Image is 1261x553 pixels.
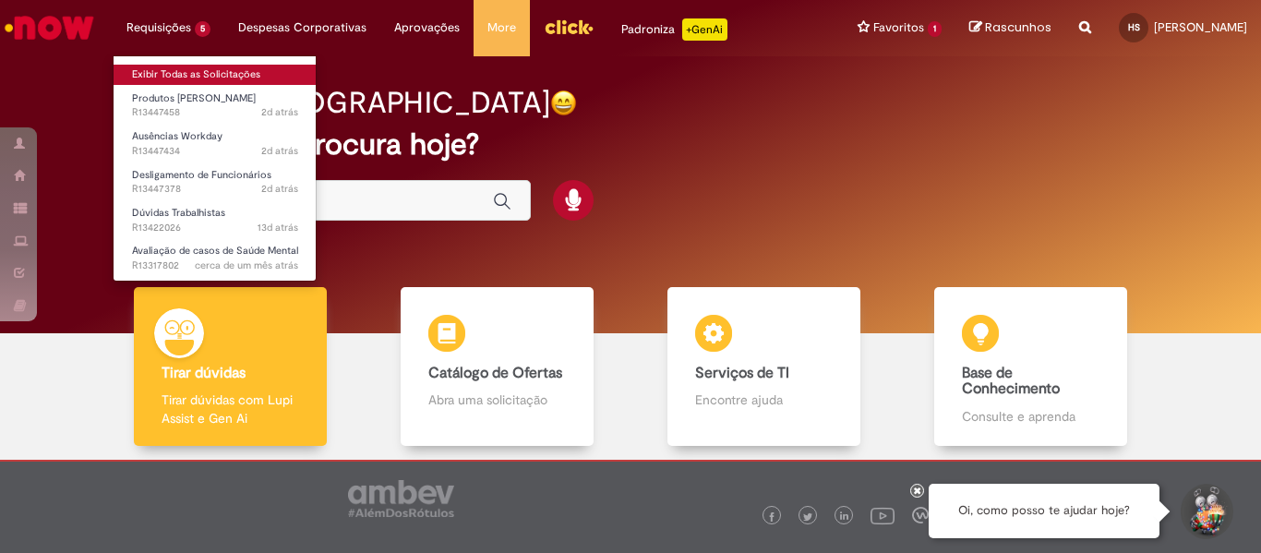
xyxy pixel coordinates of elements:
[985,18,1051,36] span: Rascunhos
[132,244,298,258] span: Avaliação de casos de Saúde Mental
[261,105,298,119] span: 2d atrás
[114,89,317,123] a: Aberto R13447458 : Produtos Natalinos - FAHZ
[962,407,1100,426] p: Consulte e aprenda
[873,18,924,37] span: Favoritos
[132,206,225,220] span: Dúvidas Trabalhistas
[897,287,1164,447] a: Base de Conhecimento Consulte e aprenda
[132,105,298,120] span: R13447458
[364,287,630,447] a: Catálogo de Ofertas Abra uma solicitação
[394,18,460,37] span: Aprovações
[630,287,897,447] a: Serviços de TI Encontre ajuda
[97,287,364,447] a: Tirar dúvidas Tirar dúvidas com Lupi Assist e Gen Ai
[258,221,298,234] span: 13d atrás
[131,87,550,119] h2: Bom dia, [GEOGRAPHIC_DATA]
[132,221,298,235] span: R13422026
[261,144,298,158] span: 2d atrás
[871,503,895,527] img: logo_footer_youtube.png
[261,105,298,119] time: 26/08/2025 10:32:50
[114,126,317,161] a: Aberto R13447434 : Ausências Workday
[261,144,298,158] time: 26/08/2025 10:28:49
[261,182,298,196] span: 2d atrás
[2,9,97,46] img: ServiceNow
[929,484,1159,538] div: Oi, como posso te ajudar hoje?
[487,18,516,37] span: More
[162,364,246,382] b: Tirar dúvidas
[195,21,210,37] span: 5
[132,182,298,197] span: R13447378
[803,512,812,522] img: logo_footer_twitter.png
[1154,19,1247,35] span: [PERSON_NAME]
[695,364,789,382] b: Serviços de TI
[544,13,594,41] img: click_logo_yellow_360x200.png
[1128,21,1140,33] span: HS
[767,512,776,522] img: logo_footer_facebook.png
[113,55,317,282] ul: Requisições
[126,18,191,37] span: Requisições
[682,18,727,41] p: +GenAi
[131,128,1130,161] h2: O que você procura hoje?
[428,391,567,409] p: Abra uma solicitação
[195,258,298,272] span: cerca de um mês atrás
[114,203,317,237] a: Aberto R13422026 : Dúvidas Trabalhistas
[695,391,834,409] p: Encontre ajuda
[969,19,1051,37] a: Rascunhos
[132,129,222,143] span: Ausências Workday
[114,165,317,199] a: Aberto R13447378 : Desligamento de Funcionários
[1178,484,1233,539] button: Iniciar Conversa de Suporte
[928,21,942,37] span: 1
[132,91,256,105] span: Produtos [PERSON_NAME]
[162,391,300,427] p: Tirar dúvidas com Lupi Assist e Gen Ai
[261,182,298,196] time: 26/08/2025 10:22:14
[132,258,298,273] span: R13317802
[348,480,454,517] img: logo_footer_ambev_rotulo_gray.png
[840,511,849,523] img: logo_footer_linkedin.png
[621,18,727,41] div: Padroniza
[258,221,298,234] time: 15/08/2025 18:48:09
[132,168,271,182] span: Desligamento de Funcionários
[238,18,366,37] span: Despesas Corporativas
[195,258,298,272] time: 23/07/2025 16:18:02
[114,65,317,85] a: Exibir Todas as Solicitações
[132,144,298,159] span: R13447434
[428,364,562,382] b: Catálogo de Ofertas
[550,90,577,116] img: happy-face.png
[114,241,317,275] a: Aberto R13317802 : Avaliação de casos de Saúde Mental
[912,507,929,523] img: logo_footer_workplace.png
[962,364,1060,399] b: Base de Conhecimento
